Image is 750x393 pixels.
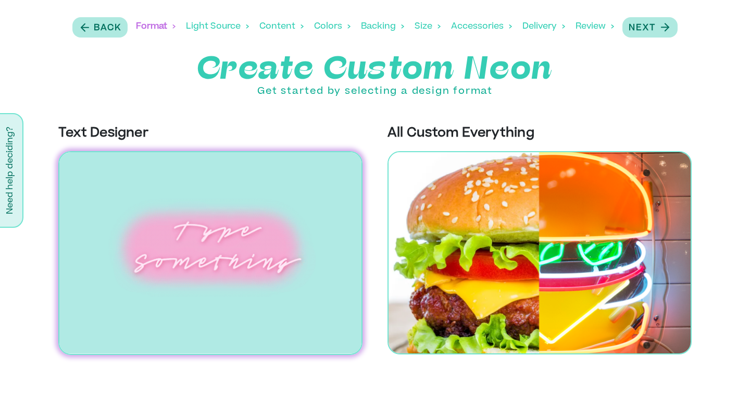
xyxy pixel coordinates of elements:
[387,124,692,143] p: All Custom Everything
[629,22,656,34] p: Next
[522,10,565,43] div: Delivery
[387,151,692,354] img: All Custom Everything
[186,10,249,43] div: Light Source
[136,10,176,43] div: Format
[415,10,441,43] div: Size
[576,10,614,43] div: Review
[58,124,362,143] p: Text Designer
[361,10,404,43] div: Backing
[622,17,678,38] button: Next
[259,10,304,43] div: Content
[72,17,128,38] button: Back
[451,10,512,43] div: Accessories
[94,22,121,34] p: Back
[314,10,351,43] div: Colors
[58,151,362,355] img: Text Designer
